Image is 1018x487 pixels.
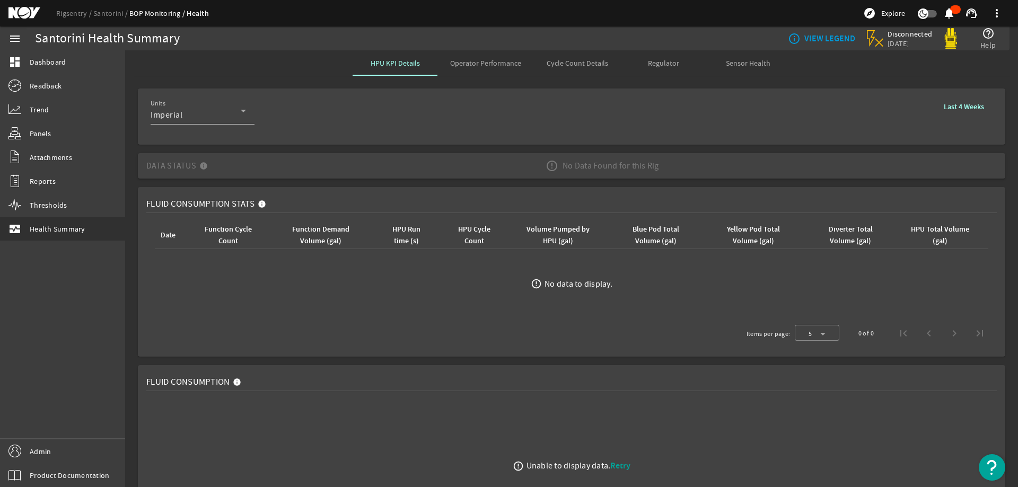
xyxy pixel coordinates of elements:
div: No data to display. [545,279,612,289]
span: Operator Performance [450,59,521,67]
div: Date [161,229,175,241]
mat-panel-title: Data Status [146,151,212,181]
div: HPU Cycle Count [452,224,496,247]
span: Sensor Health [726,59,770,67]
div: HPU Total Volume (gal) [909,224,970,247]
span: Trend [30,104,49,115]
button: VIEW LEGEND [784,29,859,48]
div: Items per page: [747,329,791,339]
mat-icon: notifications [943,7,955,20]
span: Admin [30,446,51,457]
span: Cycle Count Details [547,59,608,67]
mat-label: Units [151,100,165,108]
mat-icon: menu [8,32,21,45]
div: Diverter Total Volume (gal) [814,224,895,247]
span: Imperial [151,110,182,120]
div: Volume Pumped by HPU (gal) [520,224,596,247]
a: Rigsentry [56,8,93,18]
span: Readback [30,81,62,91]
span: Regulator [648,59,679,67]
span: Panels [30,128,51,139]
span: Fluid Consumption Stats [146,199,254,209]
a: Health [187,8,209,19]
div: HPU Cycle Count [451,224,506,247]
div: Blue Pod Total Volume (gal) [620,224,691,247]
div: Blue Pod Total Volume (gal) [618,224,701,247]
span: Dashboard [30,57,66,67]
mat-icon: help_outline [982,27,995,40]
span: Fluid Consumption [146,377,230,387]
div: Function Demand Volume (gal) [280,224,361,247]
div: Yellow Pod Total Volume (gal) [714,224,801,247]
span: Help [980,40,996,50]
span: Explore [881,8,905,19]
span: [DATE] [888,39,933,48]
div: HPU Run time (s) [385,224,428,247]
div: Diverter Total Volume (gal) [815,224,885,247]
mat-icon: monitor_heart [8,223,21,235]
button: Explore [859,5,909,22]
mat-icon: explore [863,7,876,20]
button: more_vert [984,1,1010,26]
span: Attachments [30,152,72,163]
div: Volume Pumped by HPU (gal) [519,224,605,247]
span: Retry [610,460,630,471]
div: HPU Run time (s) [383,224,438,247]
span: Disconnected [888,29,933,39]
div: Santorini Health Summary [35,33,180,44]
b: VIEW LEGEND [804,33,855,44]
b: Last 4 Weeks [944,102,984,112]
span: Product Documentation [30,470,109,481]
button: Last 4 Weeks [935,97,993,116]
div: Function Demand Volume (gal) [279,224,370,247]
mat-icon: error_outline [531,278,542,289]
mat-icon: info_outline [788,32,796,45]
div: 0 of 0 [858,328,874,339]
a: Santorini [93,8,129,18]
a: BOP Monitoring [129,8,187,18]
span: Reports [30,176,56,187]
div: Yellow Pod Total Volume (gal) [715,224,792,247]
div: Function Cycle Count [199,224,257,247]
div: Function Cycle Count [198,224,266,247]
div: HPU Total Volume (gal) [908,224,980,247]
mat-icon: support_agent [965,7,978,20]
mat-icon: dashboard [8,56,21,68]
div: No Data Found for this Rig [537,151,668,181]
span: HPU KPI Details [371,59,420,67]
mat-icon: error_outline [513,461,524,472]
img: Yellowpod.svg [940,28,961,49]
mat-expansion-panel-header: Data StatusNo Data Found for this Rig [138,153,1005,179]
div: Unable to display data. [526,461,631,471]
button: Open Resource Center [979,454,1005,481]
div: Date [159,229,185,241]
span: Thresholds [30,200,67,210]
span: Health Summary [30,224,85,234]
